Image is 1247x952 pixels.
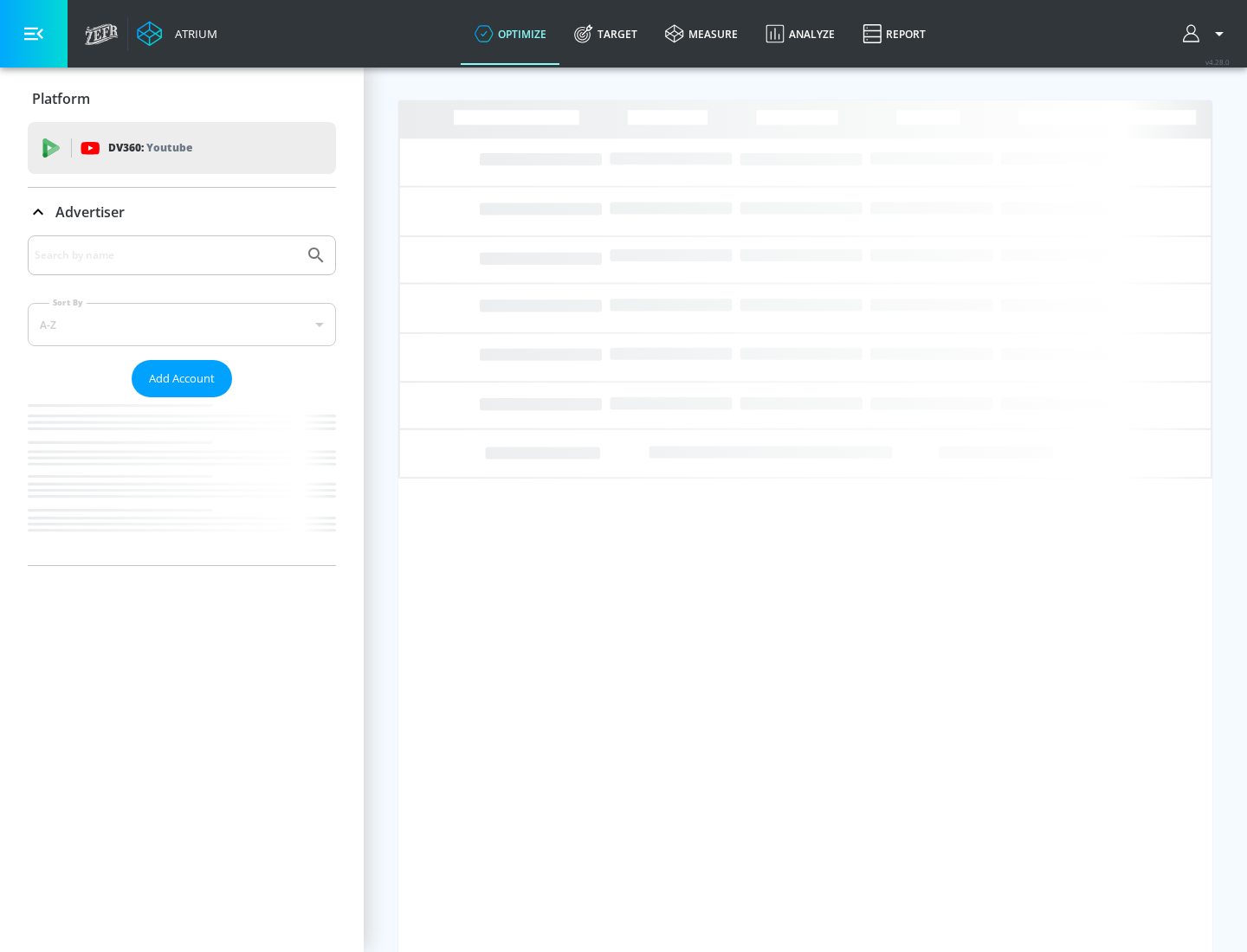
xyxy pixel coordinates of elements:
div: DV360: Youtube [28,122,336,174]
input: Search by name [35,244,297,267]
a: optimize [461,3,560,65]
a: Target [560,3,651,65]
a: measure [651,3,752,65]
span: v 4.28.0 [1205,57,1230,67]
a: Analyze [752,3,849,65]
div: Platform [28,74,336,123]
div: A-Z [28,303,336,346]
p: Advertiser [55,203,125,222]
span: Add Account [149,369,215,389]
a: Report [849,3,940,65]
p: Youtube [146,138,192,157]
nav: list of Advertiser [28,397,336,565]
div: Advertiser [28,188,336,236]
button: Add Account [132,360,232,397]
p: DV360: [108,138,192,158]
p: Platform [32,89,90,108]
div: Advertiser [28,235,336,565]
label: Sort By [49,297,87,308]
a: Atrium [137,21,217,47]
div: Atrium [168,26,217,42]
